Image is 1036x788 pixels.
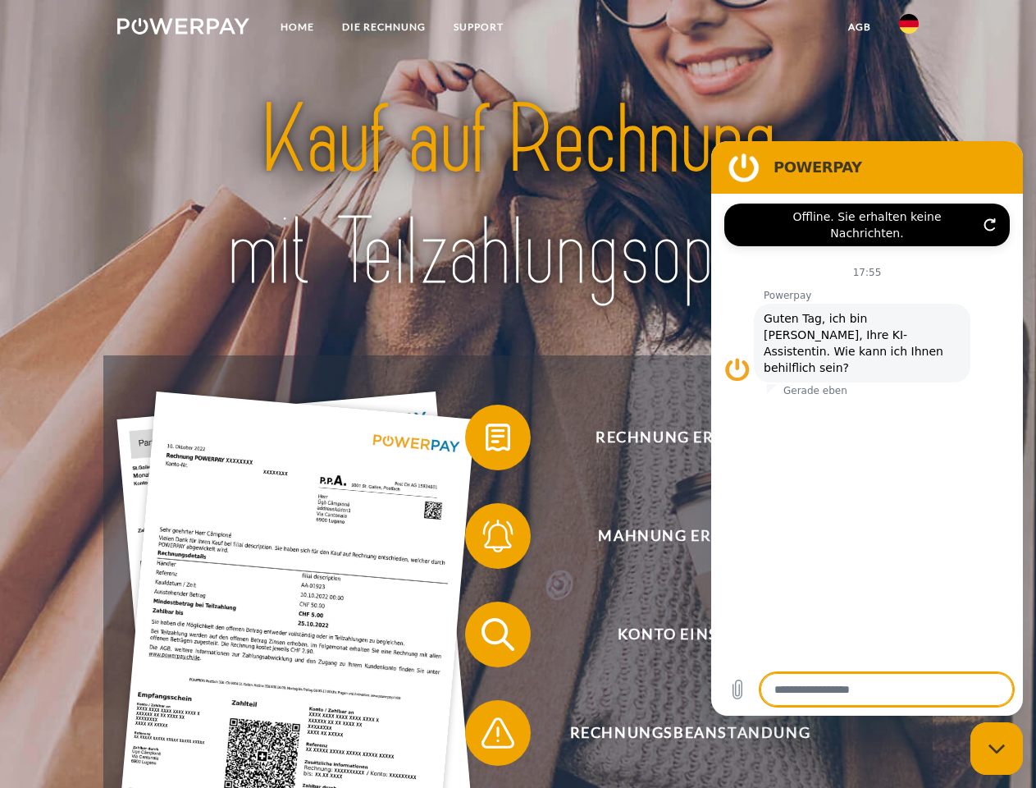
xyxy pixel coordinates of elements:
[117,18,249,34] img: logo-powerpay-white.svg
[465,405,892,470] button: Rechnung erhalten?
[465,602,892,667] button: Konto einsehen
[970,722,1023,775] iframe: Schaltfläche zum Öffnen des Messaging-Fensters; Konversation läuft
[440,12,518,42] a: SUPPORT
[328,12,440,42] a: DIE RECHNUNG
[834,12,885,42] a: agb
[477,515,518,557] img: qb_bell.svg
[711,141,1023,716] iframe: Messaging-Fenster
[477,712,518,754] img: qb_warning.svg
[489,602,891,667] span: Konto einsehen
[489,405,891,470] span: Rechnung erhalten?
[899,14,919,34] img: de
[477,417,518,458] img: qb_bill.svg
[489,503,891,569] span: Mahnung erhalten?
[489,700,891,766] span: Rechnungsbeanstandung
[465,700,892,766] button: Rechnungsbeanstandung
[465,503,892,569] button: Mahnung erhalten?
[477,614,518,655] img: qb_search.svg
[267,12,328,42] a: Home
[157,79,879,314] img: title-powerpay_de.svg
